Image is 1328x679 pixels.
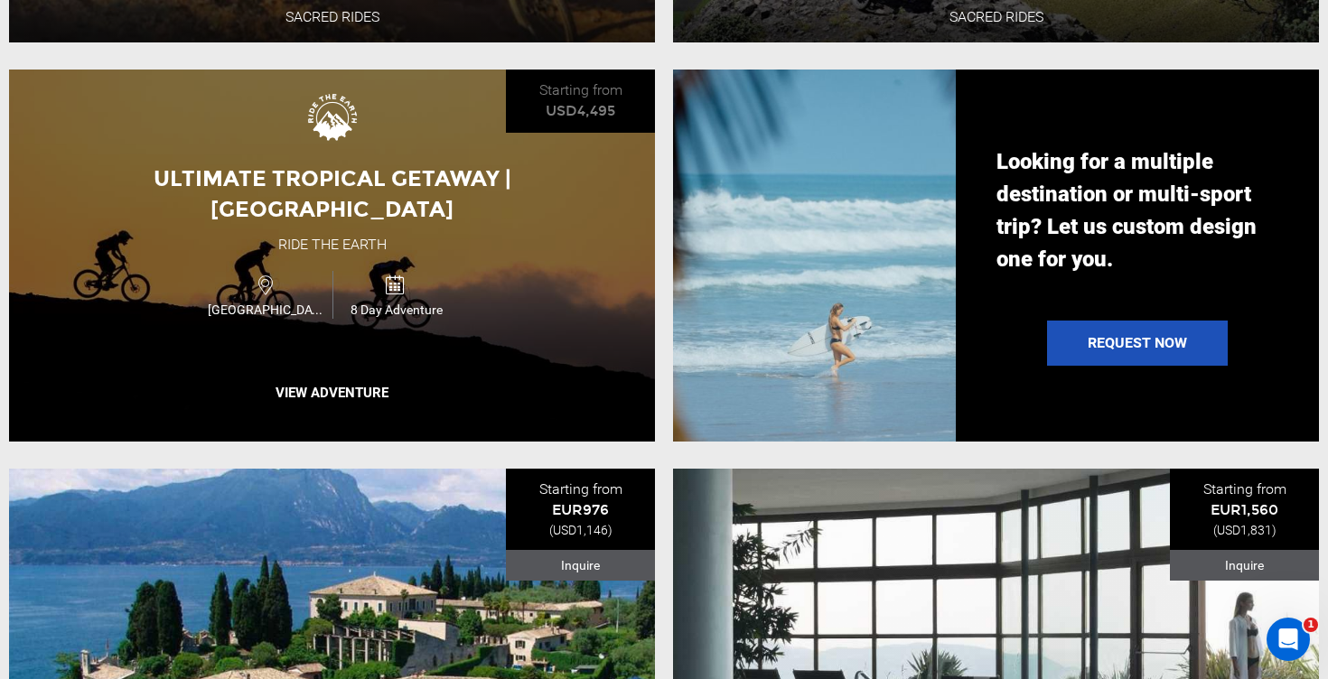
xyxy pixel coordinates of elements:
img: images [296,82,369,154]
a: Request Now [1047,321,1228,366]
p: Looking for a multiple destination or multi-sport trip? Let us custom design one for you. [996,145,1279,275]
span: 1 [1304,618,1318,632]
iframe: Intercom live chat [1267,618,1310,661]
div: Ride the Earth [278,235,387,256]
button: View Adventure [242,370,423,415]
span: 8 Day Adventure [333,301,462,319]
span: [GEOGRAPHIC_DATA] [203,301,332,319]
span: Ultimate Tropical Getaway | [GEOGRAPHIC_DATA] [154,165,511,222]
